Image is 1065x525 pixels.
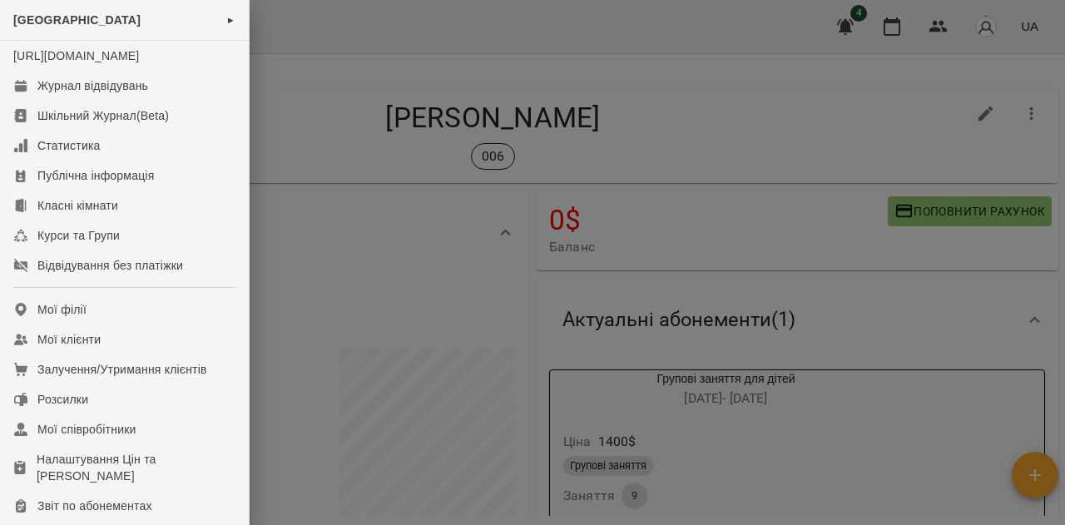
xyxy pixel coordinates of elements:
div: Мої філії [37,301,87,318]
div: Шкільний Журнал(Beta) [37,107,169,124]
div: Курси та Групи [37,227,120,244]
div: Звіт по абонементах [37,498,152,514]
div: Журнал відвідувань [37,77,148,94]
div: Відвідування без платіжки [37,257,183,274]
div: Мої співробітники [37,421,136,438]
div: Налаштування Цін та [PERSON_NAME] [37,451,235,484]
span: ► [226,13,235,27]
span: [GEOGRAPHIC_DATA] [13,13,141,27]
div: Публічна інформація [37,167,154,184]
div: Класні кімнати [37,197,118,214]
div: Статистика [37,137,101,154]
div: Залучення/Утримання клієнтів [37,361,207,378]
div: Розсилки [37,391,88,408]
div: Мої клієнти [37,331,101,348]
a: [URL][DOMAIN_NAME] [13,49,139,62]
